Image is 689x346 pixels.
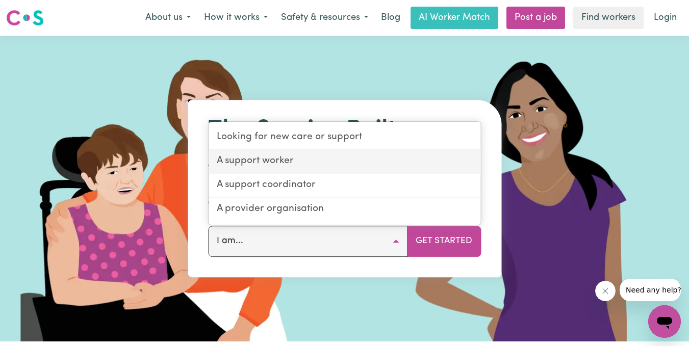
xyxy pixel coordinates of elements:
[411,7,498,29] a: AI Worker Match
[197,7,274,29] button: How it works
[620,279,681,301] iframe: Message from company
[375,7,406,29] a: Blog
[209,174,480,198] a: A support coordinator
[6,6,44,30] a: Careseekers logo
[573,7,644,29] a: Find workers
[139,7,197,29] button: About us
[407,226,481,256] button: Get Started
[208,116,481,175] h1: The Service Built Around You
[506,7,565,29] a: Post a job
[208,122,481,225] div: I am...
[209,126,480,150] a: Looking for new care or support
[6,7,62,15] span: Need any help?
[209,198,480,221] a: A provider organisation
[6,9,44,27] img: Careseekers logo
[648,305,681,338] iframe: Button to launch messaging window
[209,150,480,174] a: A support worker
[208,226,407,256] button: I am...
[595,281,616,301] iframe: Close message
[274,7,375,29] button: Safety & resources
[648,7,683,29] a: Login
